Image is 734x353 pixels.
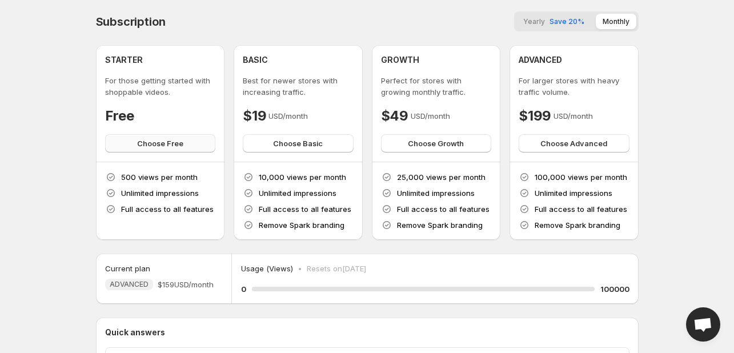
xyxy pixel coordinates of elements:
[516,14,591,29] button: YearlySave 20%
[105,107,134,125] h4: Free
[243,134,354,153] button: Choose Basic
[397,187,475,199] p: Unlimited impressions
[519,54,562,66] h4: ADVANCED
[241,263,293,274] p: Usage (Views)
[535,219,620,231] p: Remove Spark branding
[259,219,344,231] p: Remove Spark branding
[268,110,308,122] p: USD/month
[121,203,214,215] p: Full access to all features
[397,219,483,231] p: Remove Spark branding
[110,280,149,289] span: ADVANCED
[105,75,216,98] p: For those getting started with shoppable videos.
[540,138,607,149] span: Choose Advanced
[381,134,492,153] button: Choose Growth
[307,263,366,274] p: Resets on [DATE]
[408,138,464,149] span: Choose Growth
[519,107,551,125] h4: $199
[535,203,627,215] p: Full access to all features
[243,54,268,66] h4: BASIC
[535,187,612,199] p: Unlimited impressions
[273,138,323,149] span: Choose Basic
[121,171,198,183] p: 500 views per month
[259,187,336,199] p: Unlimited impressions
[381,75,492,98] p: Perfect for stores with growing monthly traffic.
[259,203,351,215] p: Full access to all features
[259,171,346,183] p: 10,000 views per month
[158,279,214,290] span: $159 USD/month
[411,110,450,122] p: USD/month
[381,54,419,66] h4: GROWTH
[397,203,490,215] p: Full access to all features
[105,54,143,66] h4: STARTER
[596,14,636,29] button: Monthly
[298,263,302,274] p: •
[519,75,629,98] p: For larger stores with heavy traffic volume.
[96,15,166,29] h4: Subscription
[553,110,593,122] p: USD/month
[241,283,246,295] h5: 0
[105,263,150,274] h5: Current plan
[600,283,629,295] h5: 100000
[523,17,545,26] span: Yearly
[121,187,199,199] p: Unlimited impressions
[243,107,266,125] h4: $19
[397,171,486,183] p: 25,000 views per month
[550,17,584,26] span: Save 20%
[105,327,629,338] p: Quick answers
[535,171,627,183] p: 100,000 views per month
[381,107,408,125] h4: $49
[137,138,183,149] span: Choose Free
[243,75,354,98] p: Best for newer stores with increasing traffic.
[105,134,216,153] button: Choose Free
[519,134,629,153] button: Choose Advanced
[686,307,720,342] div: Open chat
